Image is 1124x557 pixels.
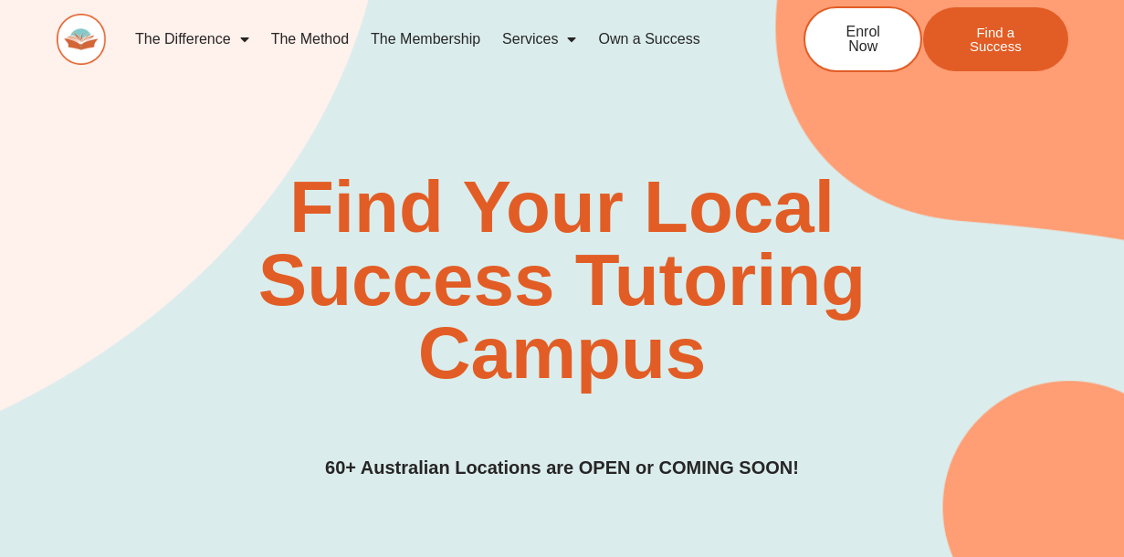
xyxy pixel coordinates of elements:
[124,18,260,60] a: The Difference
[163,171,961,390] h2: Find Your Local Success Tutoring Campus
[491,18,587,60] a: Services
[124,18,746,60] nav: Menu
[260,18,360,60] a: The Method
[833,25,893,54] span: Enrol Now
[360,18,491,60] a: The Membership
[951,26,1041,53] span: Find a Success
[923,7,1068,71] a: Find a Success
[587,18,710,60] a: Own a Success
[804,6,922,72] a: Enrol Now
[325,454,799,482] h3: 60+ Australian Locations are OPEN or COMING SOON!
